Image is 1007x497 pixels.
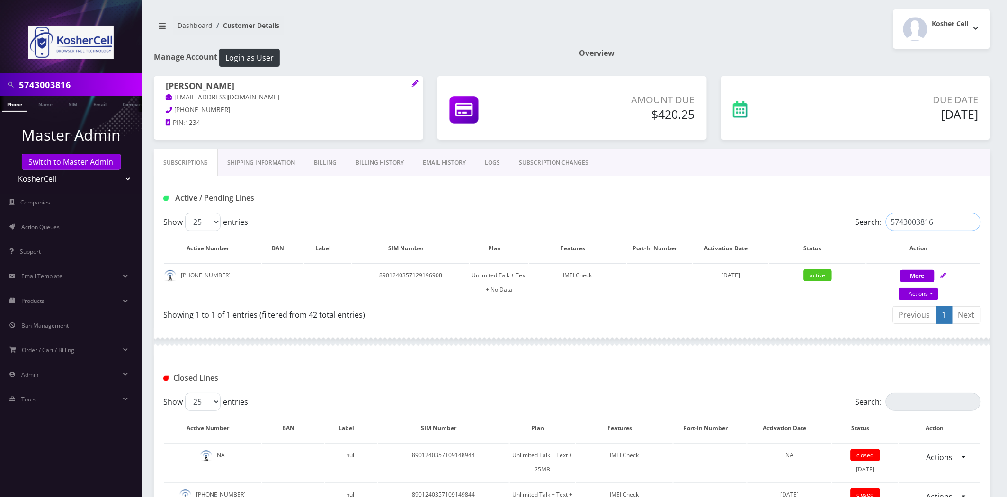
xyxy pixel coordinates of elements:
[164,415,261,442] th: Active Number: activate to sort column descending
[154,16,565,43] nav: breadcrumb
[378,443,509,481] td: 8901240357109148944
[832,443,898,481] td: [DATE]
[475,149,509,177] a: LOGS
[785,451,793,459] span: NA
[769,235,866,262] th: Status: activate to sort column ascending
[20,248,41,256] span: Support
[856,213,981,231] label: Search:
[558,93,695,107] p: Amount Due
[886,393,981,411] input: Search:
[576,448,673,462] div: IMEI Check
[185,213,221,231] select: Showentries
[856,393,981,411] label: Search:
[185,118,200,127] span: 1234
[529,268,626,283] div: IMEI Check
[175,106,231,114] span: [PHONE_NUMBER]
[510,443,575,481] td: Unlimited Talk + Text + 25MB
[346,149,413,177] a: Billing History
[19,76,140,94] input: Search in Company
[674,415,747,442] th: Port-In Number: activate to sort column ascending
[21,395,36,403] span: Tools
[21,223,60,231] span: Action Queues
[804,269,832,281] span: active
[166,118,185,128] a: PIN:
[163,393,248,411] label: Show entries
[218,149,304,177] a: Shipping Information
[920,448,959,466] a: Actions
[163,213,248,231] label: Show entries
[21,297,45,305] span: Products
[932,20,969,28] h2: Kosher Cell
[185,393,221,411] select: Showentries
[164,443,261,481] td: NA
[163,376,169,381] img: Closed Lines
[832,415,898,442] th: Status: activate to sort column ascending
[2,96,27,112] a: Phone
[893,9,990,49] button: Kosher Cell
[163,305,565,320] div: Showing 1 to 1 of 1 entries (filtered from 42 total entries)
[200,450,212,462] img: default.png
[558,107,695,121] h5: $420.25
[509,149,598,177] a: SUBSCRIPTION CHANGES
[627,235,693,262] th: Port-In Number: activate to sort column ascending
[21,272,62,280] span: Email Template
[576,415,673,442] th: Features: activate to sort column ascending
[899,288,938,300] a: Actions
[304,235,351,262] th: Label: activate to sort column ascending
[163,373,427,382] h1: Closed Lines
[899,415,980,442] th: Action : activate to sort column ascending
[21,321,69,329] span: Ban Management
[217,52,280,62] a: Login as User
[22,346,75,354] span: Order / Cart / Billing
[178,21,213,30] a: Dashboard
[820,93,979,107] p: Due Date
[262,415,324,442] th: BAN: activate to sort column ascending
[304,149,346,177] a: Billing
[21,371,38,379] span: Admin
[579,49,991,58] h1: Overview
[213,20,279,30] li: Customer Details
[163,196,169,201] img: Active / Pending Lines
[262,235,303,262] th: BAN: activate to sort column ascending
[886,213,981,231] input: Search:
[164,270,176,282] img: default.png
[163,194,427,203] h1: Active / Pending Lines
[413,149,475,177] a: EMAIL HISTORY
[470,235,528,262] th: Plan: activate to sort column ascending
[325,415,377,442] th: Label: activate to sort column ascending
[851,449,880,461] span: closed
[510,415,575,442] th: Plan: activate to sort column ascending
[820,107,979,121] h5: [DATE]
[166,93,280,102] a: [EMAIL_ADDRESS][DOMAIN_NAME]
[22,154,121,170] a: Switch to Master Admin
[352,235,470,262] th: SIM Number: activate to sort column ascending
[470,263,528,302] td: Unlimited Talk + Text + No Data
[64,96,82,111] a: SIM
[89,96,111,111] a: Email
[936,306,953,324] a: 1
[166,81,411,92] h1: [PERSON_NAME]
[900,270,935,282] button: More
[34,96,57,111] a: Name
[164,235,261,262] th: Active Number: activate to sort column ascending
[529,235,626,262] th: Features: activate to sort column ascending
[154,49,565,67] h1: Manage Account
[748,415,831,442] th: Activation Date: activate to sort column ascending
[693,235,768,262] th: Activation Date: activate to sort column ascending
[219,49,280,67] button: Login as User
[867,235,980,262] th: Action: activate to sort column ascending
[722,271,740,279] span: [DATE]
[325,443,377,481] td: null
[21,198,51,206] span: Companies
[352,263,470,302] td: 8901240357129196908
[378,415,509,442] th: SIM Number: activate to sort column ascending
[893,306,936,324] a: Previous
[118,96,150,111] a: Company
[952,306,981,324] a: Next
[154,149,218,177] a: Subscriptions
[28,26,114,59] img: KosherCell
[164,263,261,302] td: [PHONE_NUMBER]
